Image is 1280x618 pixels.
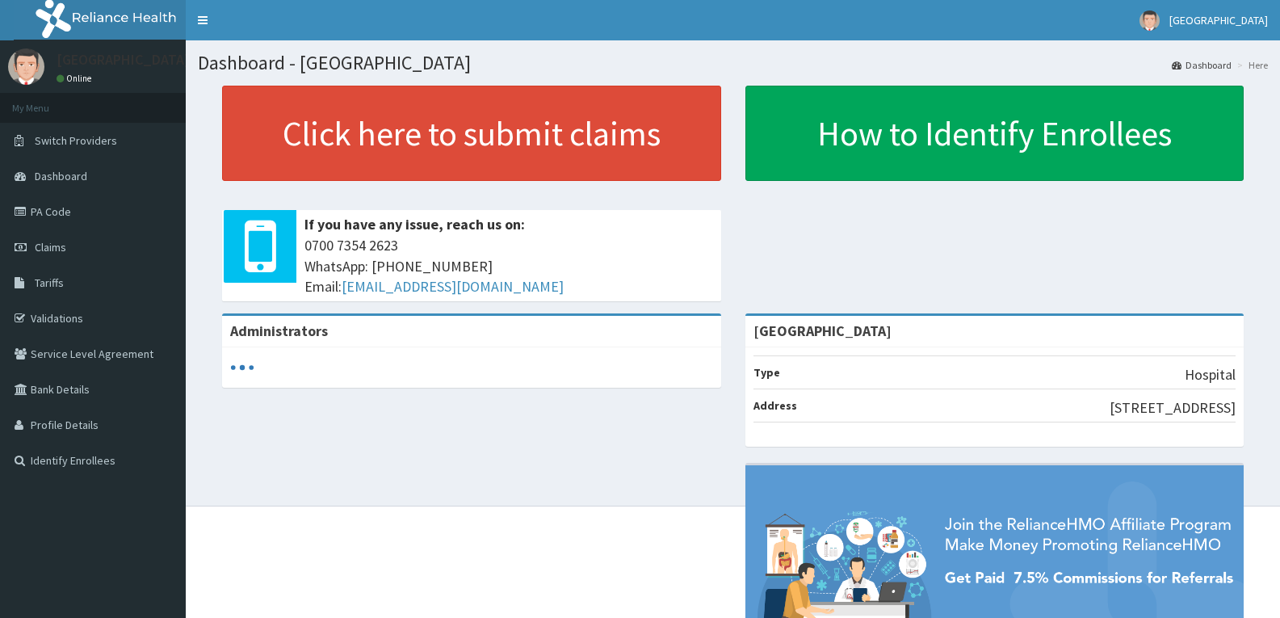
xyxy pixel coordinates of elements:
p: Hospital [1185,364,1236,385]
p: [STREET_ADDRESS] [1110,397,1236,418]
a: Click here to submit claims [222,86,721,181]
b: Administrators [230,322,328,340]
img: User Image [8,48,44,85]
b: If you have any issue, reach us on: [304,215,525,233]
a: How to Identify Enrollees [745,86,1244,181]
span: Dashboard [35,169,87,183]
h1: Dashboard - [GEOGRAPHIC_DATA] [198,53,1268,74]
span: Switch Providers [35,133,117,148]
strong: [GEOGRAPHIC_DATA] [753,322,892,340]
span: Claims [35,240,66,254]
img: User Image [1139,11,1160,31]
a: Online [57,73,95,84]
a: Dashboard [1172,58,1232,72]
span: 0700 7354 2623 WhatsApp: [PHONE_NUMBER] Email: [304,235,713,297]
span: [GEOGRAPHIC_DATA] [1169,13,1268,27]
span: Tariffs [35,275,64,290]
li: Here [1233,58,1268,72]
p: [GEOGRAPHIC_DATA] [57,53,190,67]
b: Address [753,398,797,413]
b: Type [753,365,780,380]
svg: audio-loading [230,355,254,380]
a: [EMAIL_ADDRESS][DOMAIN_NAME] [342,277,564,296]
